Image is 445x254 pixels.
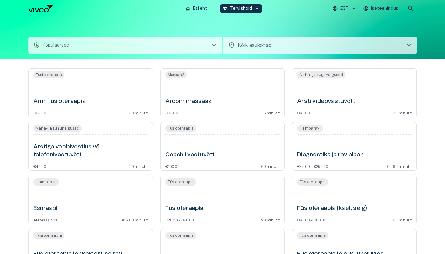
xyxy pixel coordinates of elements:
p: 60 minutit [393,218,412,221]
span: Füsioteraapia [165,232,196,239]
h6: Armi füsioteraapia [33,97,86,106]
p: 75 minutit [262,111,280,114]
p: €20.00 - €78.00 [165,218,194,221]
a: Open service booking details [292,68,417,117]
p: Kõik asukohad [238,42,396,49]
p: €69.00 [297,111,310,114]
a: Open service booking details [292,176,417,224]
span: Füsioteraapia [165,125,196,132]
span: Füsioteraapia [33,71,64,78]
p: Populaarsed [43,42,70,49]
span: Naha- ja suguhaigused [33,125,82,132]
h6: Aroomimassaaž [165,97,212,106]
img: Viveo logo [28,5,53,12]
h6: Füsioteraapia (kael, selg) [297,204,367,213]
span: Füsioteraapia [33,232,64,239]
p: Tervishoid [230,5,252,12]
span: Hambaravi [33,178,59,186]
p: 90 minutit [261,218,280,221]
p: €49.00 [33,164,46,168]
a: Open service booking details [28,122,153,171]
p: €35.00 [165,111,178,114]
p: 30 - 60 minutit [121,218,148,221]
p: 30 - 60 minutit [384,164,412,168]
span: search [407,5,414,12]
span: Füsioteraapia [297,232,328,239]
p: 50 minutit [129,111,148,114]
a: Open service booking details [28,68,153,117]
p: Esileht [193,5,207,12]
span: Füsioteraapia [297,178,328,186]
a: Open service booking details [292,122,417,171]
button: homeEsileht [183,4,210,13]
span: keyboard_arrow_down [254,6,260,11]
button: Iseteenindus [362,4,400,13]
span: Füsioteraapia [165,178,196,186]
p: EST [340,5,348,12]
p: 60 minutit [261,164,280,168]
span: Massaaž [165,71,187,78]
p: 30 minutit [393,111,412,114]
h6: Coach'i vastuvõtt [165,151,215,159]
a: Navigate to homepage [28,5,180,12]
p: €100.00 [165,164,180,168]
button: ecg_heartTervishoidkeyboard_arrow_down [220,4,263,13]
button: health_and_safetyPopulaarsedchevron_right [28,37,222,54]
span: location_on [228,42,235,49]
p: 20 minutit [129,164,148,168]
a: Open service booking details [160,122,285,171]
p: €60.00 - €80.00 [297,218,326,221]
h6: Arstiga veebivestlus või telefonivastuvõtt [33,143,148,159]
h6: Arsti videovastuvõtt [297,97,355,106]
h6: Diagnostika ja raviplaan [297,151,364,159]
a: Open service booking details [28,176,153,224]
p: €45.00 - €250.00 [297,164,328,168]
span: chevron_right [405,42,413,49]
span: ecg_heart [222,6,228,11]
p: €65.00 [33,111,46,114]
span: health_and_safety [33,42,40,49]
span: chevron_right [210,42,218,49]
p: Alates €55.00 [33,218,59,221]
button: EST [331,4,357,13]
p: Iseteenindus [371,5,398,12]
span: home [185,6,191,11]
h6: Füsioteraapia [165,204,204,213]
span: Hambaravi [297,125,323,132]
button: open search modal [405,2,417,15]
h6: Esmaabi [33,204,57,213]
a: Open service booking details [160,68,285,117]
span: Naha- ja suguhaigused [297,71,345,78]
